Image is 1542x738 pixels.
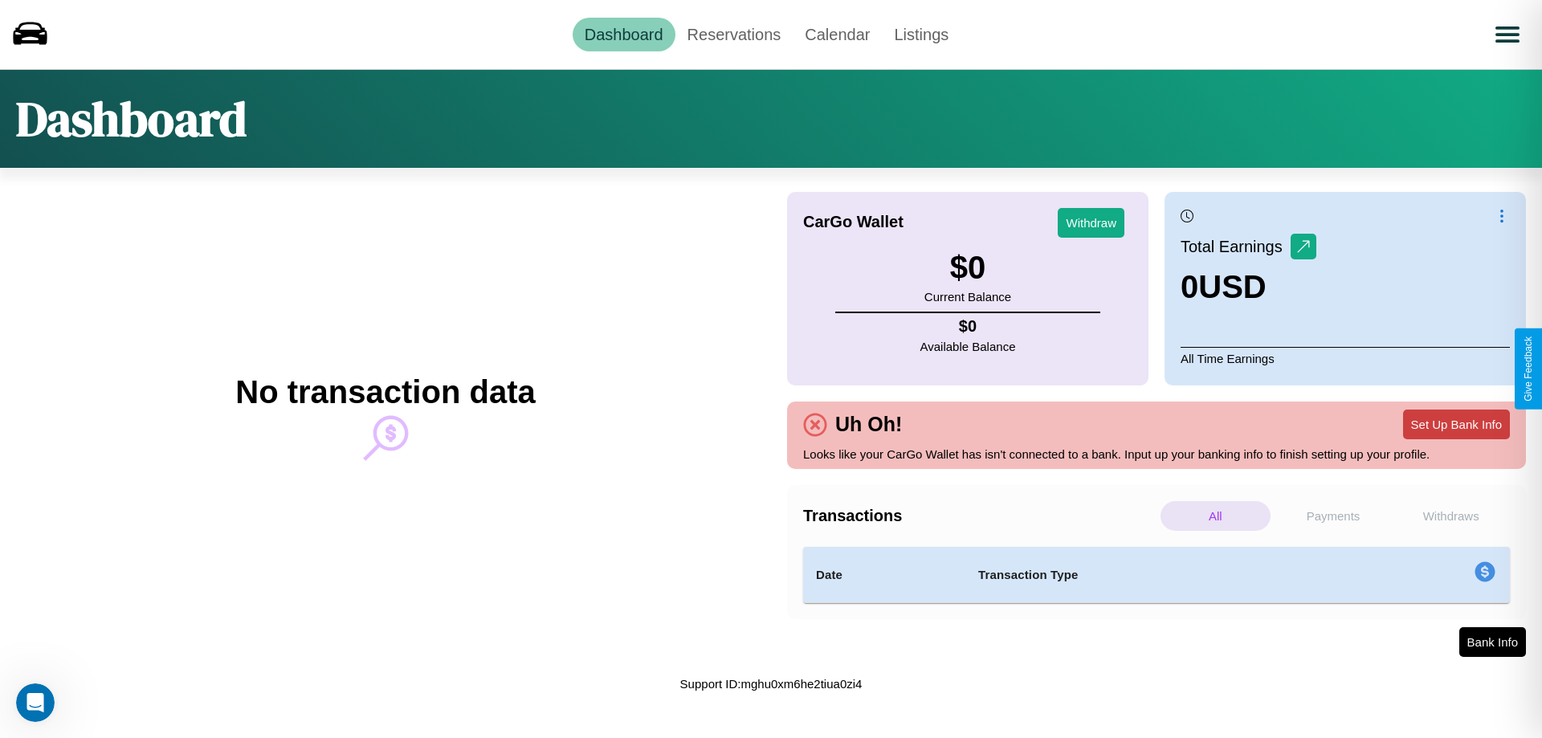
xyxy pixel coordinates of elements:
[1161,501,1271,531] p: All
[16,86,247,152] h1: Dashboard
[680,673,863,695] p: Support ID: mghu0xm6he2tiua0zi4
[803,213,904,231] h4: CarGo Wallet
[924,250,1011,286] h3: $ 0
[924,286,1011,308] p: Current Balance
[827,413,910,436] h4: Uh Oh!
[920,317,1016,336] h4: $ 0
[1058,208,1124,238] button: Withdraw
[1459,627,1526,657] button: Bank Info
[1485,12,1530,57] button: Open menu
[920,336,1016,357] p: Available Balance
[1181,347,1510,369] p: All Time Earnings
[1181,232,1291,261] p: Total Earnings
[16,683,55,722] iframe: Intercom live chat
[1523,336,1534,402] div: Give Feedback
[573,18,675,51] a: Dashboard
[675,18,793,51] a: Reservations
[235,374,535,410] h2: No transaction data
[1396,501,1506,531] p: Withdraws
[882,18,961,51] a: Listings
[1279,501,1389,531] p: Payments
[803,507,1156,525] h4: Transactions
[793,18,882,51] a: Calendar
[978,565,1343,585] h4: Transaction Type
[803,443,1510,465] p: Looks like your CarGo Wallet has isn't connected to a bank. Input up your banking info to finish ...
[1403,410,1510,439] button: Set Up Bank Info
[816,565,953,585] h4: Date
[1181,269,1316,305] h3: 0 USD
[803,547,1510,603] table: simple table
